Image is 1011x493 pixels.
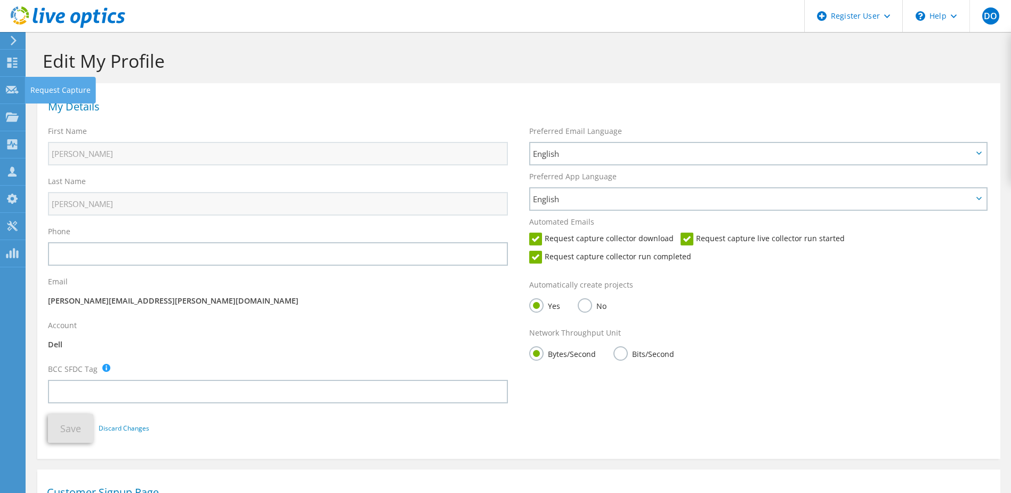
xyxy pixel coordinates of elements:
[578,298,606,312] label: No
[48,101,984,112] h1: My Details
[613,346,674,360] label: Bits/Second
[48,364,98,375] label: BCC SFDC Tag
[529,126,622,137] label: Preferred Email Language
[681,233,845,245] label: Request capture live collector run started
[529,346,596,360] label: Bytes/Second
[916,11,925,21] svg: \n
[48,295,508,307] p: [PERSON_NAME][EMAIL_ADDRESS][PERSON_NAME][DOMAIN_NAME]
[529,217,594,227] label: Automated Emails
[48,339,508,351] p: Dell
[25,77,96,104] div: Request Capture
[529,171,617,182] label: Preferred App Language
[982,7,999,25] span: DO
[533,147,973,160] span: English
[529,251,691,264] label: Request capture collector run completed
[48,176,86,187] label: Last Name
[48,126,87,137] label: First Name
[48,276,68,287] label: Email
[48,414,93,443] button: Save
[529,233,674,245] label: Request capture collector download
[529,298,560,312] label: Yes
[48,320,77,331] label: Account
[533,193,973,205] span: English
[529,328,621,338] label: Network Throughput Unit
[43,50,990,72] h1: Edit My Profile
[529,280,633,290] label: Automatically create projects
[99,423,149,434] a: Discard Changes
[48,226,70,237] label: Phone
